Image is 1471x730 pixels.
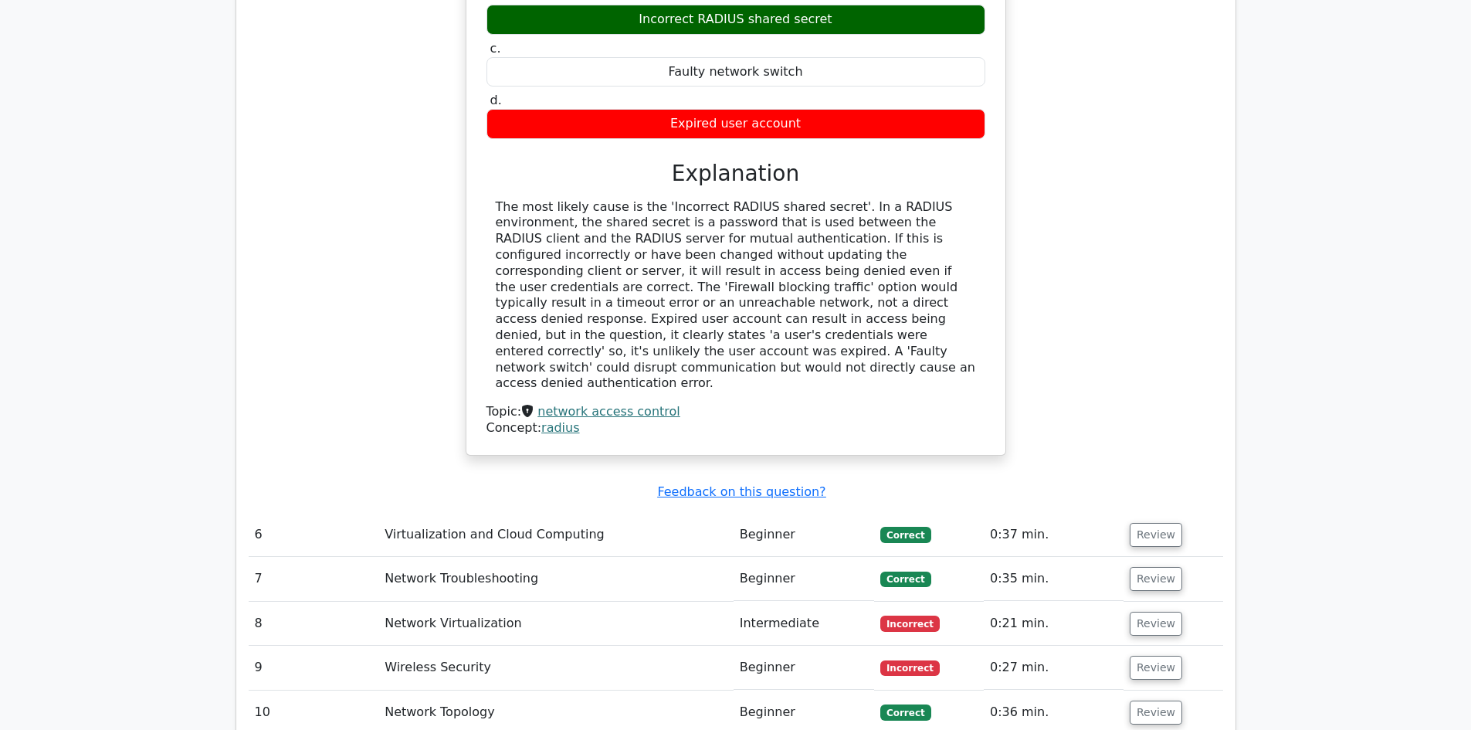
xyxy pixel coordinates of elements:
[537,404,680,419] a: network access control
[249,602,379,646] td: 8
[541,420,579,435] a: radius
[378,646,734,690] td: Wireless Security
[984,602,1124,646] td: 0:21 min.
[984,513,1124,557] td: 0:37 min.
[1130,523,1182,547] button: Review
[486,57,985,87] div: Faulty network switch
[1130,656,1182,680] button: Review
[496,161,976,187] h3: Explanation
[880,660,940,676] span: Incorrect
[378,513,734,557] td: Virtualization and Cloud Computing
[734,557,874,601] td: Beginner
[378,557,734,601] td: Network Troubleshooting
[486,420,985,436] div: Concept:
[880,705,930,720] span: Correct
[249,646,379,690] td: 9
[378,602,734,646] td: Network Virtualization
[490,41,501,56] span: c.
[657,484,825,499] a: Feedback on this question?
[496,199,976,392] div: The most likely cause is the 'Incorrect RADIUS shared secret'. In a RADIUS environment, the share...
[880,527,930,542] span: Correct
[1130,567,1182,591] button: Review
[734,513,874,557] td: Beginner
[249,557,379,601] td: 7
[490,93,502,107] span: d.
[249,513,379,557] td: 6
[734,646,874,690] td: Beginner
[734,602,874,646] td: Intermediate
[486,5,985,35] div: Incorrect RADIUS shared secret
[486,109,985,139] div: Expired user account
[1130,612,1182,636] button: Review
[984,646,1124,690] td: 0:27 min.
[880,616,940,631] span: Incorrect
[486,404,985,420] div: Topic:
[1130,701,1182,725] button: Review
[880,572,930,587] span: Correct
[984,557,1124,601] td: 0:35 min.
